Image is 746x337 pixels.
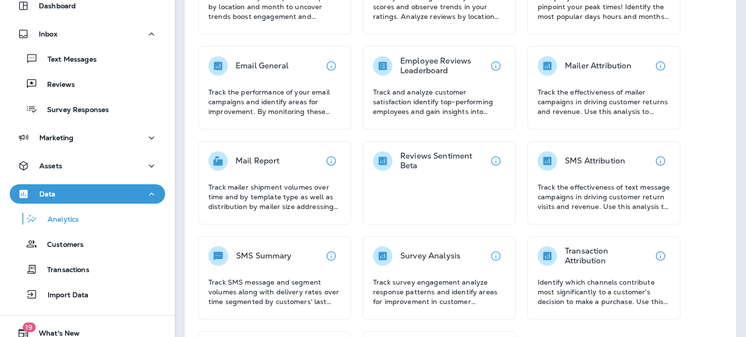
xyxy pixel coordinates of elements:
[10,99,165,119] button: Survey Responses
[37,241,84,250] p: Customers
[538,182,670,211] p: Track the effectiveness of text message campaigns in driving customer return visits and revenue. ...
[37,106,109,115] p: Survey Responses
[322,56,341,76] button: View details
[10,24,165,44] button: Inbox
[236,61,288,71] p: Email General
[10,128,165,147] button: Marketing
[651,151,670,171] button: View details
[38,215,79,225] p: Analytics
[10,234,165,254] button: Customers
[10,284,165,305] button: Import Data
[39,2,76,10] p: Dashboard
[208,87,341,116] p: Track the performance of your email campaigns and identify areas for improvement. By monitoring t...
[651,56,670,76] button: View details
[565,61,632,71] p: Mailer Attribution
[208,277,341,306] p: Track SMS message and segment volumes along with delivery rates over time segmented by customers'...
[322,151,341,171] button: View details
[22,322,35,332] span: 19
[538,87,670,116] p: Track the effectiveness of mailer campaigns in driving customer returns and revenue. Use this ana...
[651,246,670,266] button: View details
[373,87,506,116] p: Track and analyze customer satisfaction identify top-performing employees and gain insights into ...
[10,184,165,204] button: Data
[486,56,506,76] button: View details
[538,277,670,306] p: Identify which channels contribute most significantly to a customer's decision to make a purchase...
[208,182,341,211] p: Track mailer shipment volumes over time and by template type as well as distribution by mailer si...
[38,55,97,64] p: Text Messages
[10,48,165,69] button: Text Messages
[400,251,460,261] p: Survey Analysis
[39,134,73,142] p: Marketing
[400,56,486,76] p: Employee Reviews Leaderboard
[38,291,89,300] p: Import Data
[39,30,57,38] p: Inbox
[486,151,506,171] button: View details
[565,246,651,266] p: Transaction Attribution
[37,266,89,275] p: Transactions
[236,156,280,166] p: Mail Report
[565,156,625,166] p: SMS Attribution
[486,246,506,266] button: View details
[373,277,506,306] p: Track survey engagement analyze response patterns and identify areas for improvement in customer ...
[10,259,165,279] button: Transactions
[39,190,56,198] p: Data
[10,156,165,176] button: Assets
[39,162,62,170] p: Assets
[322,246,341,266] button: View details
[10,209,165,229] button: Analytics
[236,251,292,261] p: SMS Summary
[10,74,165,94] button: Reviews
[400,151,486,171] p: Reviews Sentiment Beta
[37,80,75,90] p: Reviews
